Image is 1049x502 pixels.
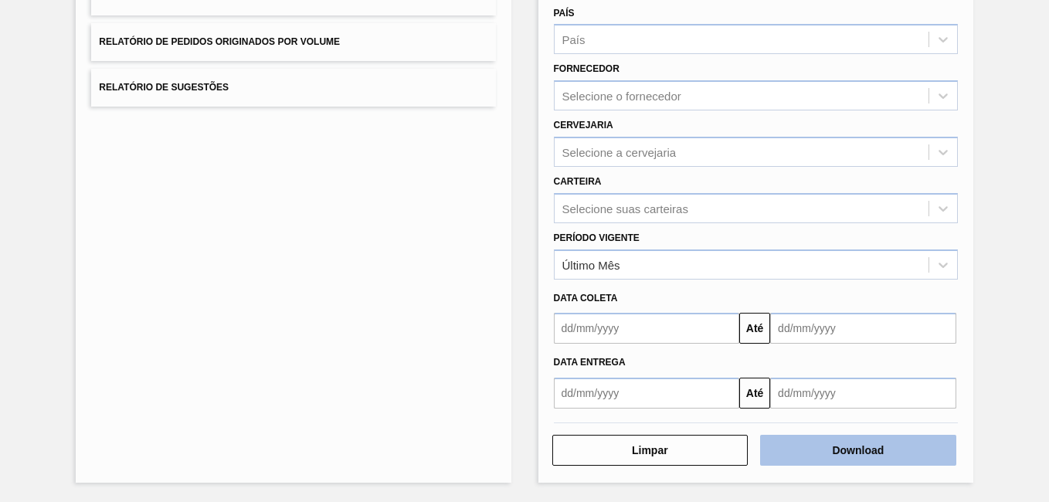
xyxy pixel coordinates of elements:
label: Fornecedor [554,63,620,74]
button: Relatório de Pedidos Originados por Volume [91,23,495,61]
button: Relatório de Sugestões [91,69,495,107]
input: dd/mm/yyyy [554,313,740,344]
div: Último Mês [562,258,620,271]
input: dd/mm/yyyy [770,378,956,409]
input: dd/mm/yyyy [554,378,740,409]
div: Selecione suas carteiras [562,202,688,215]
span: Data Entrega [554,357,626,368]
div: Selecione o fornecedor [562,90,681,103]
span: Data coleta [554,293,618,304]
label: Carteira [554,176,602,187]
button: Até [739,313,770,344]
button: Limpar [552,435,749,466]
label: Período Vigente [554,232,640,243]
div: País [562,33,586,46]
label: Cervejaria [554,120,613,131]
input: dd/mm/yyyy [770,313,956,344]
label: País [554,8,575,19]
div: Selecione a cervejaria [562,145,677,158]
span: Relatório de Pedidos Originados por Volume [99,36,340,47]
span: Relatório de Sugestões [99,82,229,93]
button: Download [760,435,956,466]
button: Até [739,378,770,409]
